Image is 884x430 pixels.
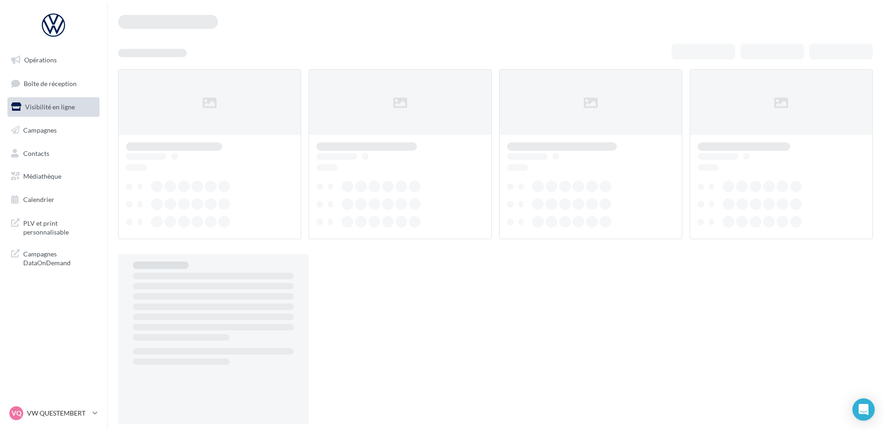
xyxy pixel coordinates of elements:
span: Campagnes DataOnDemand [23,248,96,268]
span: VQ [12,409,21,418]
a: Opérations [6,50,101,70]
span: Contacts [23,149,49,157]
a: Boîte de réception [6,74,101,94]
span: Médiathèque [23,172,61,180]
span: Boîte de réception [24,79,77,87]
a: PLV et print personnalisable [6,213,101,241]
a: Contacts [6,144,101,163]
span: Opérations [24,56,57,64]
a: Médiathèque [6,167,101,186]
a: Calendrier [6,190,101,209]
p: VW QUESTEMBERT [27,409,89,418]
div: Open Intercom Messenger [852,398,875,421]
span: Campagnes [23,126,57,134]
span: Visibilité en ligne [25,103,75,111]
a: Campagnes [6,121,101,140]
a: Campagnes DataOnDemand [6,244,101,271]
span: PLV et print personnalisable [23,217,96,237]
a: Visibilité en ligne [6,97,101,117]
a: VQ VW QUESTEMBERT [7,404,99,422]
span: Calendrier [23,195,54,203]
